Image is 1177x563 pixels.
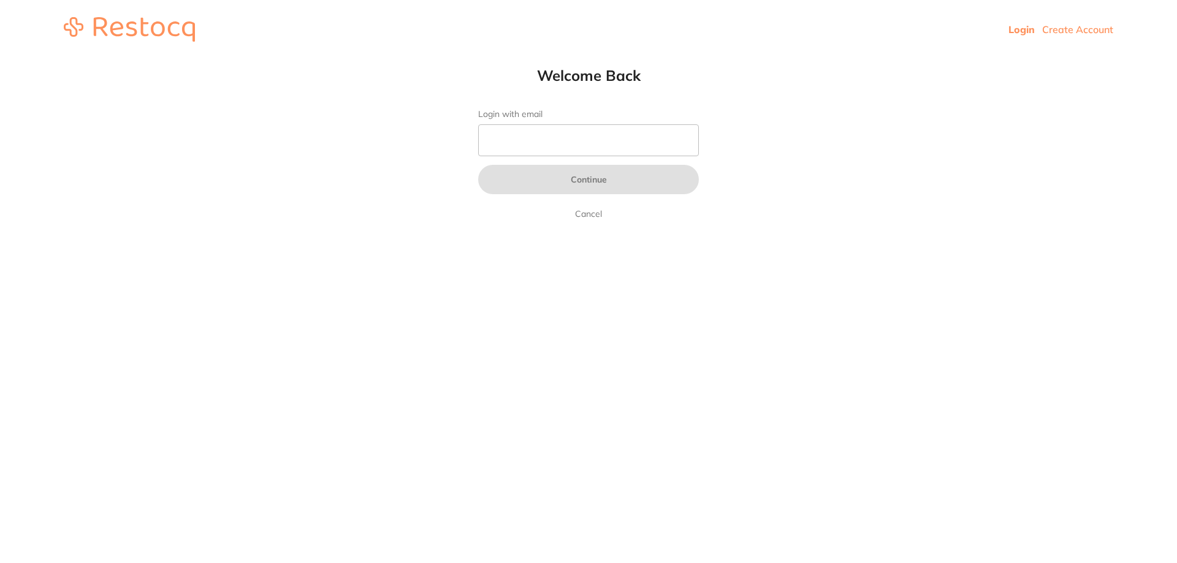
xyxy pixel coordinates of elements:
[1042,23,1113,36] a: Create Account
[454,66,723,85] h1: Welcome Back
[64,17,195,42] img: restocq_logo.svg
[573,206,604,221] a: Cancel
[478,165,699,194] button: Continue
[478,109,699,119] label: Login with email
[1008,23,1035,36] a: Login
